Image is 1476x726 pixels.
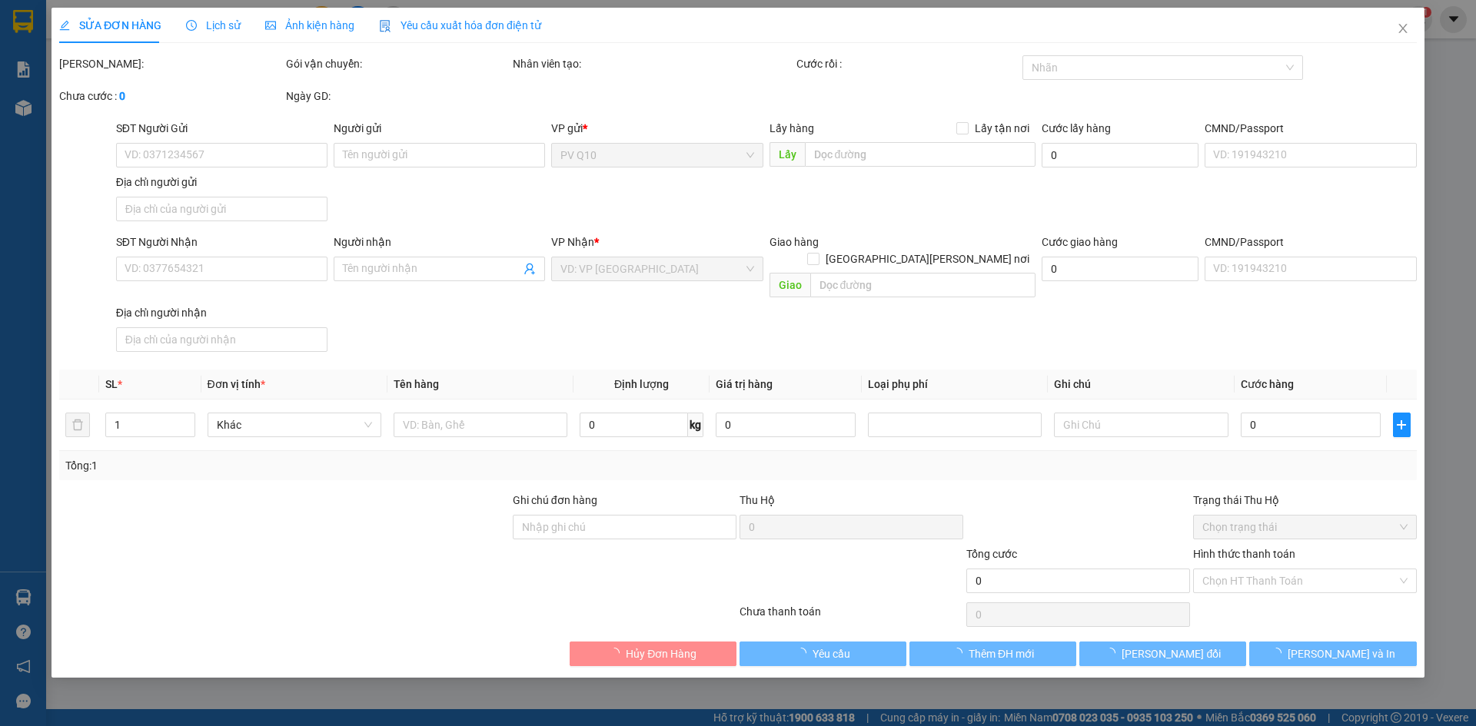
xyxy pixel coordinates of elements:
div: Chưa cước : [59,88,283,104]
button: [PERSON_NAME] đổi [1079,641,1246,666]
span: [PERSON_NAME] và In [1288,645,1395,662]
label: Cước giao hàng [1042,236,1118,248]
span: SỬA ĐƠN HÀNG [59,19,161,31]
span: Lấy hàng [770,122,814,134]
div: SĐT Người Gửi [116,120,327,137]
span: Giao hàng [770,236,819,248]
div: Nhân viên tạo: [513,55,793,72]
th: Loại phụ phí [862,370,1048,399]
span: Yêu cầu [813,645,850,662]
span: Chọn trạng thái [1202,515,1408,539]
label: Ghi chú đơn hàng [513,494,597,506]
div: [PERSON_NAME]: [59,55,283,72]
div: Cước rồi : [796,55,1020,72]
label: Cước lấy hàng [1042,122,1111,134]
button: plus [1393,413,1410,437]
span: Đơn vị tính [208,378,265,390]
label: Hình thức thanh toán [1193,548,1295,560]
span: Hủy Đơn Hàng [626,645,696,662]
div: Tổng: 1 [65,457,570,474]
span: SL [106,378,118,390]
button: delete [65,413,90,437]
input: Cước giao hàng [1042,257,1198,281]
div: Gói vận chuyển: [286,55,510,72]
span: user-add [524,263,537,275]
input: Ghi Chú [1055,413,1228,437]
span: Khác [217,413,372,436]
span: close [1397,22,1409,35]
input: Ghi chú đơn hàng [513,515,736,539]
span: Lấy [770,142,805,167]
span: Tên hàng [394,378,439,390]
input: Dọc đường [810,273,1036,297]
button: [PERSON_NAME] và In [1250,641,1417,666]
span: loading [1271,648,1288,658]
span: Giá trị hàng [716,378,773,390]
span: Thu Hộ [740,494,775,506]
div: CMND/Passport [1205,120,1416,137]
span: plus [1394,419,1409,431]
input: Cước lấy hàng [1042,143,1198,167]
span: loading [952,648,969,658]
div: Ngày GD: [286,88,510,104]
span: VP Nhận [552,236,595,248]
input: Địa chỉ của người gửi [116,197,327,221]
input: Dọc đường [805,142,1036,167]
span: PV Q10 [561,144,754,167]
span: Thêm ĐH mới [969,645,1034,662]
span: [PERSON_NAME] đổi [1122,645,1222,662]
span: edit [59,20,70,31]
span: Yêu cầu xuất hóa đơn điện tử [379,19,541,31]
button: Close [1381,8,1424,51]
span: loading [609,648,626,658]
span: Lấy tận nơi [969,120,1036,137]
span: picture [265,20,276,31]
button: Hủy Đơn Hàng [570,641,736,666]
div: Người nhận [334,234,545,250]
span: Tổng cước [966,548,1017,560]
span: [GEOGRAPHIC_DATA][PERSON_NAME] nơi [819,250,1036,267]
span: Định lượng [614,378,669,390]
span: loading [1105,648,1122,658]
div: Địa chỉ người gửi [116,174,327,191]
span: Giao [770,273,810,297]
div: CMND/Passport [1205,234,1416,250]
span: Ảnh kiện hàng [265,19,354,31]
span: kg [688,413,703,437]
button: Thêm ĐH mới [909,641,1076,666]
span: clock-circle [186,20,197,31]
div: Người gửi [334,120,545,137]
div: VP gửi [552,120,763,137]
span: loading [796,648,813,658]
div: Trạng thái Thu Hộ [1193,492,1417,509]
input: Địa chỉ của người nhận [116,327,327,352]
div: Chưa thanh toán [738,603,965,630]
div: Địa chỉ người nhận [116,304,327,321]
img: icon [379,20,391,32]
input: VD: Bàn, Ghế [394,413,567,437]
span: Lịch sử [186,19,241,31]
span: Cước hàng [1241,378,1294,390]
button: Yêu cầu [740,641,906,666]
div: SĐT Người Nhận [116,234,327,250]
b: 0 [119,90,125,102]
th: Ghi chú [1049,370,1235,399]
